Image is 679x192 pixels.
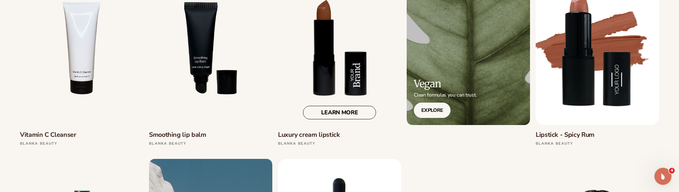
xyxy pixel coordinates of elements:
span: 4 [669,168,675,173]
a: Explore [414,103,451,118]
a: LEARN MORE [303,106,376,119]
iframe: Intercom live chat [654,168,672,185]
a: Lipstick - Spicy Rum [536,131,659,139]
a: Luxury cream lipstick [278,131,401,139]
p: Clean formulas you can trust. [414,92,477,98]
a: Vitamin C Cleanser [20,131,143,139]
h2: Vegan [414,78,477,90]
a: Smoothing lip balm [149,131,272,139]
